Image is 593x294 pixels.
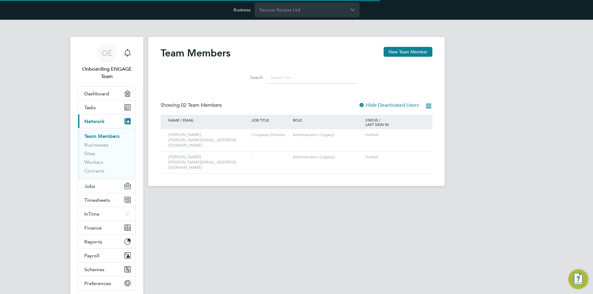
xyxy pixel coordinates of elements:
[78,249,136,262] button: Payroll
[84,151,95,156] a: Sites
[84,211,99,217] span: InTime
[78,43,136,80] a: OEOnboarding ENGAGE Team
[167,115,250,125] div: NAME / EMAIL
[250,151,291,163] div: -
[84,197,110,203] span: Timesheets
[84,280,111,286] span: Preferences
[84,133,120,139] a: Team Members
[84,159,103,165] a: Workers
[364,151,426,163] div: Invited
[78,179,136,193] button: Jobs
[291,115,364,125] div: ROLE
[364,129,426,141] div: Invited
[84,105,96,110] span: Tasks
[84,183,95,189] span: Jobs
[359,102,419,108] label: Hide Deactivated Users
[84,168,104,174] a: Contacts
[84,91,109,97] span: Dashboard
[78,114,136,128] button: Network
[78,235,136,248] button: Reports
[84,118,105,124] span: Network
[181,102,222,108] span: 02 Team Members
[78,65,136,80] span: Onboarding ENGAGE Team
[84,267,104,272] span: Schemes
[364,115,426,130] div: STATUS / LAST SIGN IN
[102,49,112,57] span: OE
[78,276,136,290] button: Preferences
[78,128,136,179] div: Network
[291,151,364,163] div: Administrator (Legacy)
[84,142,108,148] a: Businesses
[235,75,263,80] label: Search
[267,72,358,84] input: Search for...
[78,263,136,276] button: Schemes
[167,151,250,173] div: [PERSON_NAME] [PERSON_NAME][EMAIL_ADDRESS][DOMAIN_NAME]
[78,87,136,100] a: Dashboard
[84,225,102,231] span: Finance
[291,129,364,141] div: Administrator (Legacy)
[568,269,588,289] button: Engage Resource Center
[78,193,136,207] button: Timesheets
[161,102,223,109] div: Showing
[78,207,136,221] button: InTime
[250,115,291,125] div: JOB TITLE
[167,129,250,151] div: [PERSON_NAME] [PERSON_NAME][EMAIL_ADDRESS][DOMAIN_NAME]
[233,7,250,13] label: Business
[384,47,432,57] button: New Team Member
[84,253,99,259] span: Payroll
[161,47,230,59] h2: Team Members
[250,129,291,141] div: Company Director
[78,221,136,234] button: Finance
[78,101,136,114] a: Tasks
[84,239,102,245] span: Reports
